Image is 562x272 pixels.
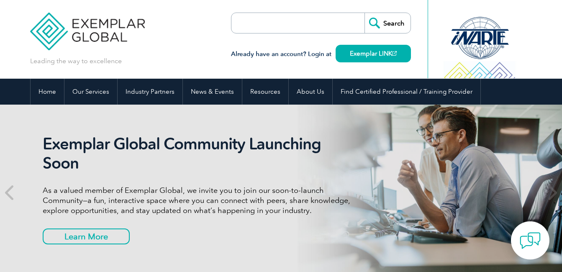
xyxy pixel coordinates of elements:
[183,79,242,105] a: News & Events
[520,230,541,251] img: contact-chat.png
[231,49,411,59] h3: Already have an account? Login at
[333,79,480,105] a: Find Certified Professional / Training Provider
[118,79,182,105] a: Industry Partners
[336,45,411,62] a: Exemplar LINK
[364,13,411,33] input: Search
[31,79,64,105] a: Home
[289,79,332,105] a: About Us
[64,79,117,105] a: Our Services
[43,228,130,244] a: Learn More
[392,51,397,56] img: open_square.png
[43,185,357,216] p: As a valued member of Exemplar Global, we invite you to join our soon-to-launch Community—a fun, ...
[30,56,122,66] p: Leading the way to excellence
[242,79,288,105] a: Resources
[43,134,357,173] h2: Exemplar Global Community Launching Soon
